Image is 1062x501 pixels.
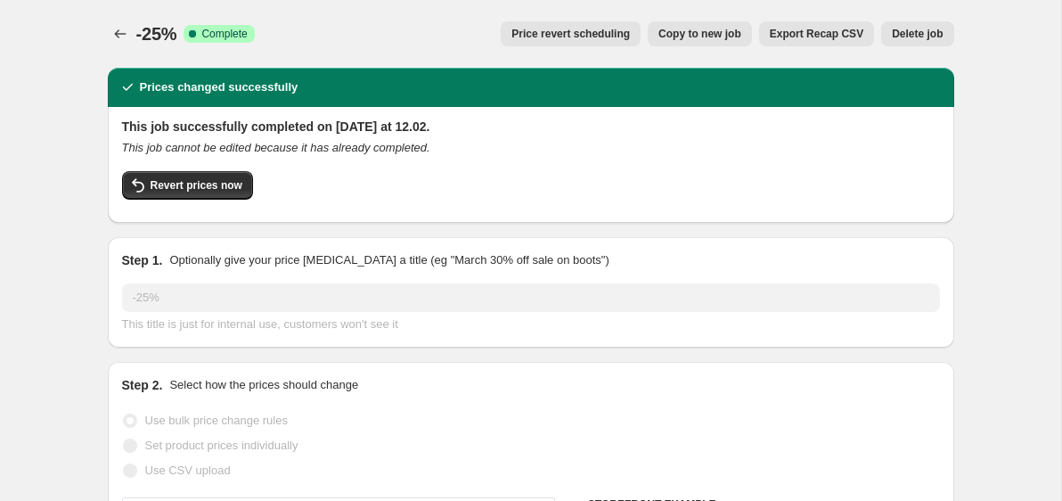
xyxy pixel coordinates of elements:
span: This title is just for internal use, customers won't see it [122,317,398,331]
span: Copy to new job [658,27,741,41]
h2: Step 2. [122,376,163,394]
button: Copy to new job [648,21,752,46]
h2: Step 1. [122,251,163,269]
h2: This job successfully completed on [DATE] at 12.02. [122,118,940,136]
span: Revert prices now [151,178,242,193]
span: Use CSV upload [145,464,231,477]
p: Select how the prices should change [169,376,358,394]
p: Optionally give your price [MEDICAL_DATA] a title (eg "March 30% off sale on boots") [169,251,609,269]
h2: Prices changed successfully [140,78,298,96]
input: 30% off holiday sale [122,283,940,312]
button: Price change jobs [108,21,133,46]
span: -25% [136,24,177,44]
span: Price revert scheduling [511,27,630,41]
i: This job cannot be edited because it has already completed. [122,141,430,154]
span: Use bulk price change rules [145,414,288,427]
button: Delete job [881,21,953,46]
span: Complete [201,27,247,41]
span: Delete job [892,27,943,41]
button: Export Recap CSV [759,21,874,46]
button: Revert prices now [122,171,253,200]
span: Export Recap CSV [770,27,863,41]
button: Price revert scheduling [501,21,641,46]
span: Set product prices individually [145,439,298,452]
